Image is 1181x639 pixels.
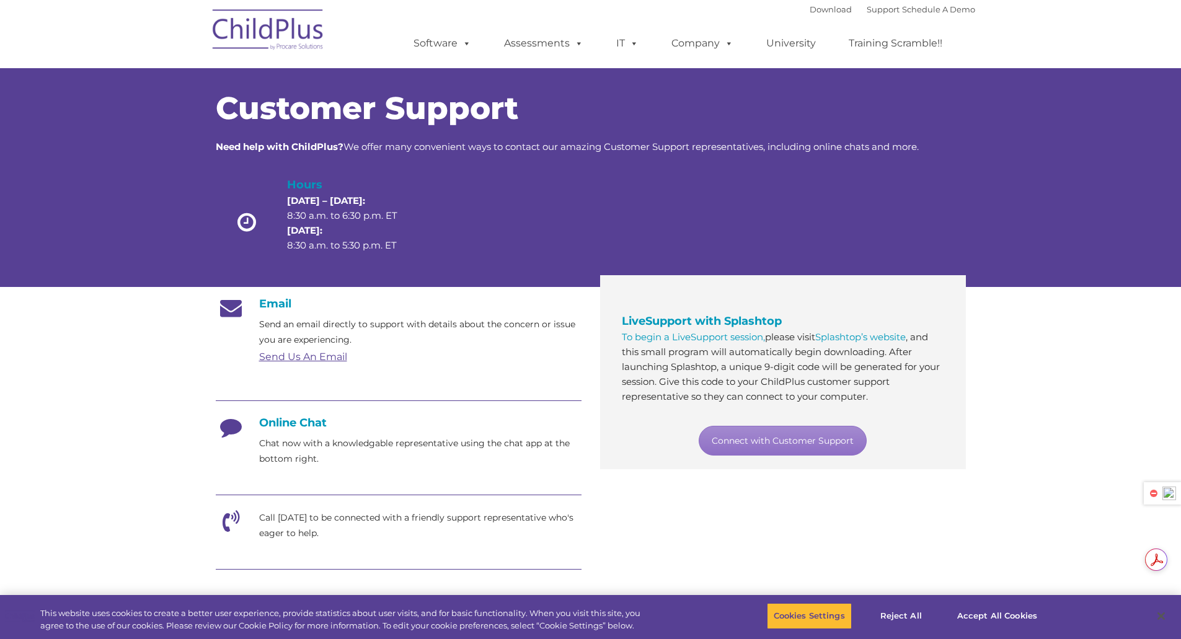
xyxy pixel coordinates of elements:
[699,426,867,456] a: Connect with Customer Support
[216,141,919,152] span: We offer many convenient ways to contact our amazing Customer Support representatives, including ...
[810,4,975,14] font: |
[810,4,852,14] a: Download
[259,510,582,541] p: Call [DATE] to be connected with a friendly support representative who's eager to help.
[216,416,582,430] h4: Online Chat
[950,603,1044,629] button: Accept All Cookies
[902,4,975,14] a: Schedule A Demo
[862,603,940,629] button: Reject All
[754,31,828,56] a: University
[206,1,330,63] img: ChildPlus by Procare Solutions
[216,141,343,152] strong: Need help with ChildPlus?
[815,331,906,343] a: Splashtop’s website
[622,330,944,404] p: please visit , and this small program will automatically begin downloading. After launching Splas...
[259,317,582,348] p: Send an email directly to support with details about the concern or issue you are experiencing.
[216,89,518,127] span: Customer Support
[287,195,365,206] strong: [DATE] – [DATE]:
[287,193,418,253] p: 8:30 a.m. to 6:30 p.m. ET 8:30 a.m. to 5:30 p.m. ET
[767,603,852,629] button: Cookies Settings
[216,297,582,311] h4: Email
[40,607,650,632] div: This website uses cookies to create a better user experience, provide statistics about user visit...
[216,594,582,607] h4: Feature Request Forum
[622,331,765,343] a: To begin a LiveSupport session,
[401,31,484,56] a: Software
[836,31,955,56] a: Training Scramble!!
[287,176,418,193] h4: Hours
[622,314,782,328] span: LiveSupport with Splashtop
[259,351,347,363] a: Send Us An Email
[867,4,900,14] a: Support
[659,31,746,56] a: Company
[1148,602,1175,630] button: Close
[259,436,582,467] p: Chat now with a knowledgable representative using the chat app at the bottom right.
[492,31,596,56] a: Assessments
[287,224,322,236] strong: [DATE]:
[604,31,651,56] a: IT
